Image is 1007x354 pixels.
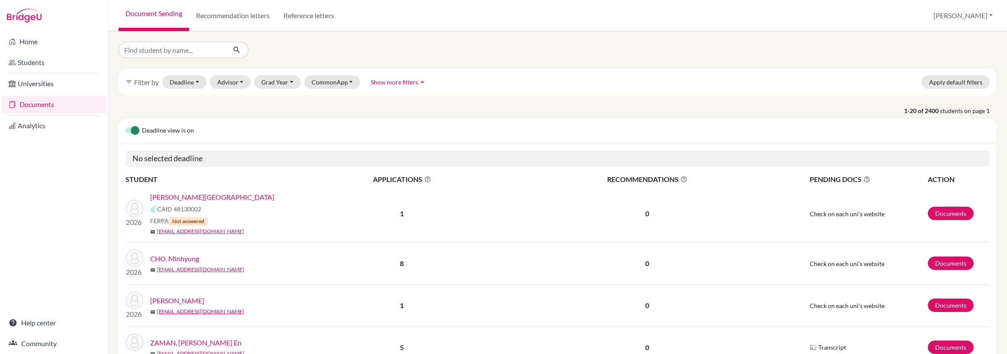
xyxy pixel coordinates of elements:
[142,126,194,136] span: Deadline view is on
[7,9,42,23] img: Bridge-U
[150,253,199,264] a: CHO, Minhyung
[150,206,157,213] img: Common App logo
[119,42,226,58] input: Find student by name...
[169,217,208,226] span: Not answered
[150,267,155,273] span: mail
[125,78,132,85] i: filter_list
[150,229,155,234] span: mail
[126,309,143,319] p: 2026
[125,150,990,167] h5: No selected deadline
[418,78,427,86] i: arrow_drop_up
[930,7,997,24] button: [PERSON_NAME]
[126,217,143,227] p: 2026
[810,174,927,185] span: PENDING DOCS
[364,75,434,89] button: Show more filtersarrow_drop_up
[157,266,244,273] a: [EMAIL_ADDRESS][DOMAIN_NAME]
[134,78,159,86] span: Filter by
[2,314,106,331] a: Help center
[150,296,204,306] a: [PERSON_NAME]
[505,208,788,219] p: 0
[254,75,301,89] button: Grad Year
[928,207,974,220] a: Documents
[2,75,106,92] a: Universities
[2,96,106,113] a: Documents
[400,209,404,218] b: 1
[304,75,360,89] button: CommonApp
[927,174,990,185] th: ACTION
[150,192,274,202] a: [PERSON_NAME][GEOGRAPHIC_DATA]
[818,343,846,352] span: Transcript
[2,335,106,352] a: Community
[904,106,940,115] strong: 1-20 of 2400
[157,205,201,214] span: CAID 48130002
[126,292,143,309] img: Hochet, Robin
[126,334,143,351] img: ZAMAN, Alexander Jie En
[810,344,817,351] img: Parchments logo
[157,308,244,315] a: [EMAIL_ADDRESS][DOMAIN_NAME]
[126,267,143,277] p: 2026
[2,33,106,50] a: Home
[810,302,885,309] span: Check on each uni's website
[400,259,404,267] b: 8
[505,300,788,311] p: 0
[162,75,206,89] button: Deadline
[210,75,251,89] button: Advisor
[922,75,990,89] button: Apply default filters
[125,174,299,185] th: STUDENT
[150,338,241,348] a: ZAMAN, [PERSON_NAME] En
[126,250,143,267] img: CHO, Minhyung
[928,341,974,354] a: Documents
[126,200,143,217] img: ZHU, Jinyang
[2,54,106,71] a: Students
[299,174,505,185] span: APPLICATIONS
[928,257,974,270] a: Documents
[505,174,788,185] span: RECOMMENDATIONS
[505,342,788,353] p: 0
[157,227,244,235] a: [EMAIL_ADDRESS][DOMAIN_NAME]
[810,210,885,218] span: Check on each uni's website
[150,309,155,315] span: mail
[505,258,788,269] p: 0
[2,117,106,134] a: Analytics
[810,260,885,267] span: Check on each uni's website
[400,343,404,351] b: 5
[371,78,418,86] span: Show more filters
[928,299,974,312] a: Documents
[150,216,208,226] span: FERPA
[400,301,404,309] b: 1
[940,106,997,115] span: students on page 1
